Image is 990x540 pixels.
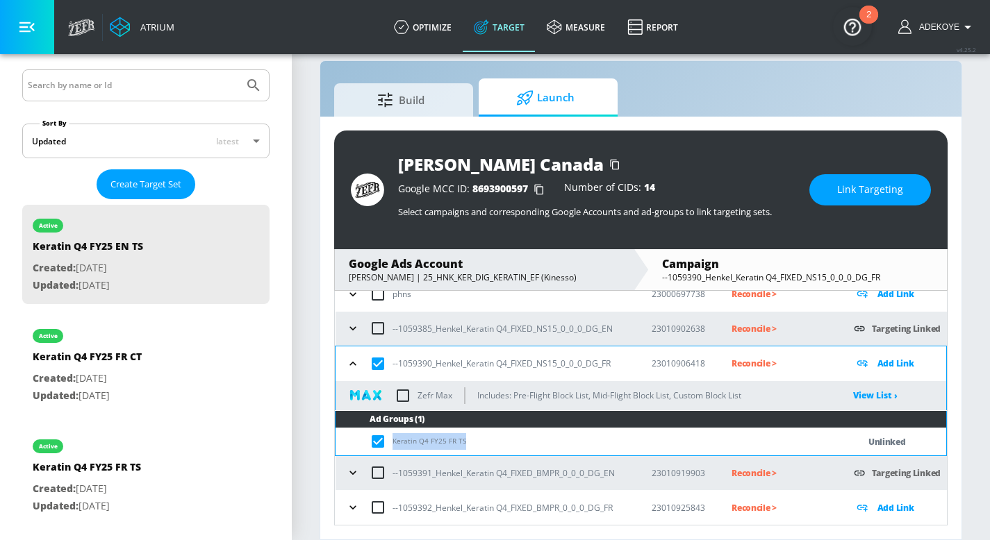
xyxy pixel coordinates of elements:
p: 23010906418 [652,356,709,371]
span: Link Targeting [837,181,903,199]
a: Atrium [110,17,174,37]
div: Google MCC ID: [398,183,550,196]
a: View List › [853,389,898,401]
div: [PERSON_NAME] Canada [398,153,604,176]
span: Build [348,83,454,117]
a: Targeting Linked [872,323,941,335]
div: activeKeratin Q4 FY25 FR TSCreated:[DATE]Updated:[DATE] [22,425,270,525]
p: Reconcile > [732,355,832,371]
p: Reconcile > [732,286,832,302]
span: 8693900597 [472,182,528,195]
th: Ad Groups (1) [336,411,946,428]
div: Add Link [854,286,947,302]
p: Reconcile > [732,321,832,337]
span: Updated: [33,389,79,402]
a: Targeting Linked [872,467,941,479]
div: [PERSON_NAME] | 25_HNK_KER_DIG_KERATIN_EF (Kinesso) [349,271,620,283]
div: activeKeratin Q4 FY25 FR CTCreated:[DATE]Updated:[DATE] [22,315,270,414]
div: active [39,332,58,339]
p: Reconcile > [732,500,832,516]
label: Sort By [40,119,69,128]
span: Created: [33,482,76,495]
span: Launch [493,81,598,115]
div: Number of CIDs: [564,183,655,196]
div: Add Link [854,355,946,371]
p: [DATE] [33,370,142,387]
p: Add Link [877,500,914,516]
p: Unlinked [868,434,906,450]
div: active [39,443,58,450]
span: Created: [33,261,76,274]
p: --1059385_Henkel_Keratin Q4_FIXED_NS15_0_0_0_DG_EN [393,321,613,336]
div: Google Ads Account[PERSON_NAME] | 25_HNK_KER_DIG_KERATIN_EF (Kinesso) [335,249,634,290]
div: activeKeratin Q4 FY25 EN TSCreated:[DATE]Updated:[DATE] [22,205,270,304]
p: [DATE] [33,480,141,498]
p: [DATE] [33,260,143,277]
button: Create Target Set [97,169,195,199]
div: --1059390_Henkel_Keratin Q4_FIXED_NS15_0_0_0_DG_FR [662,271,933,283]
p: [DATE] [33,498,141,515]
div: Updated [32,135,66,147]
div: active [39,222,58,229]
div: Keratin Q4 FY25 FR CT [33,350,142,370]
input: Search by name or Id [28,76,238,94]
td: Keratin Q4 FY25 FR TS [336,428,830,455]
p: Reconcile > [732,465,832,481]
p: Includes: Pre-Flight Block List, Mid-Flight Block List, Custom Block List [477,388,741,403]
span: 14 [644,180,655,194]
p: Add Link [877,355,914,371]
p: Add Link [877,286,914,302]
button: Adekoye [898,19,976,35]
p: 23010919903 [652,466,709,480]
span: Create Target Set [110,176,181,192]
span: Updated: [33,499,79,512]
button: Open Resource Center, 2 new notifications [833,7,872,46]
div: Atrium [135,21,174,33]
a: Report [616,2,689,52]
a: Target [463,2,536,52]
div: Google Ads Account [349,256,620,271]
span: login as: adekoye.oladapo@zefr.com [914,22,959,32]
p: 23010925843 [652,500,709,515]
a: optimize [383,2,463,52]
div: Add Link [854,500,947,516]
p: [DATE] [33,277,143,294]
p: --1059392_Henkel_Keratin Q4_FIXED_BMPR_0_0_0_DG_FR [393,500,613,515]
p: Zefr Max [418,388,452,403]
div: Campaign [662,256,933,271]
span: v 4.25.2 [957,46,976,53]
p: phns [393,287,411,301]
p: --1059391_Henkel_Keratin Q4_FIXED_BMPR_0_0_0_DG_EN [393,466,615,480]
div: Keratin Q4 FY25 EN TS [33,239,143,260]
a: measure [536,2,616,52]
p: Select campaigns and corresponding Google Accounts and ad-groups to link targeting sets. [398,205,795,218]
p: [DATE] [33,387,142,405]
span: Updated: [33,278,79,292]
span: Created: [33,371,76,385]
div: Keratin Q4 FY25 FR TS [33,460,141,480]
span: latest [216,135,239,147]
p: 23000697738 [652,287,709,301]
button: Link Targeting [809,174,931,205]
p: --1059390_Henkel_Keratin Q4_FIXED_NS15_0_0_0_DG_FR [393,356,611,371]
p: 23010902638 [652,321,709,336]
div: 2 [866,15,871,33]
